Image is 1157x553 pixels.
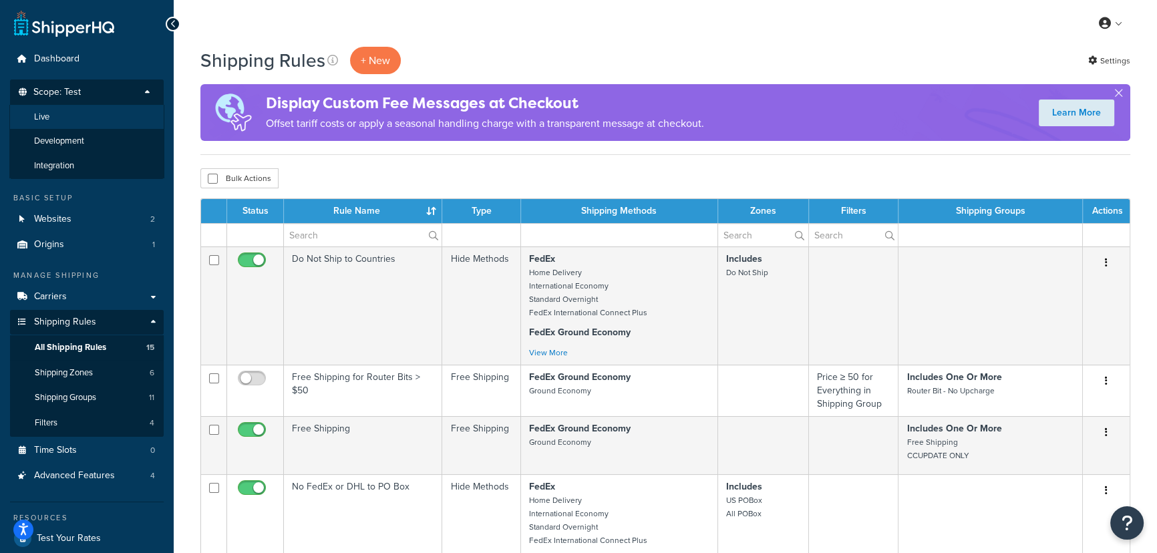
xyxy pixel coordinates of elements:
[9,105,164,130] li: Live
[529,480,555,494] strong: FedEx
[726,266,768,279] small: Do Not Ship
[809,365,899,416] td: Price ≥ 50 for Everything in Shipping Group
[1039,100,1114,126] a: Learn More
[809,224,898,246] input: Search
[529,347,568,359] a: View More
[10,270,164,281] div: Manage Shipping
[10,207,164,232] li: Websites
[906,385,994,397] small: Router Bit - No Upcharge
[34,214,71,225] span: Websites
[726,480,762,494] strong: Includes
[35,367,93,379] span: Shipping Zones
[1110,506,1144,540] button: Open Resource Center
[350,47,401,74] p: + New
[149,392,154,403] span: 11
[10,438,164,463] li: Time Slots
[809,199,899,223] th: Filters
[227,199,284,223] th: Status
[726,494,762,520] small: US POBox All POBox
[284,365,442,416] td: Free Shipping for Router Bits > $50
[9,129,164,154] li: Development
[10,207,164,232] a: Websites 2
[442,416,520,474] td: Free Shipping
[10,232,164,257] li: Origins
[34,470,115,482] span: Advanced Features
[266,92,704,114] h4: Display Custom Fee Messages at Checkout
[33,87,81,98] span: Scope: Test
[898,199,1082,223] th: Shipping Groups
[10,385,164,410] li: Shipping Groups
[266,114,704,133] p: Offset tariff costs or apply a seasonal handling charge with a transparent message at checkout.
[1088,51,1130,70] a: Settings
[10,385,164,410] a: Shipping Groups 11
[529,436,591,448] small: Ground Economy
[10,438,164,463] a: Time Slots 0
[442,246,520,365] td: Hide Methods
[529,421,631,435] strong: FedEx Ground Economy
[284,246,442,365] td: Do Not Ship to Countries
[150,214,155,225] span: 2
[284,224,442,246] input: Search
[34,291,67,303] span: Carriers
[34,112,49,123] span: Live
[14,10,114,37] a: ShipperHQ Home
[10,526,164,550] a: Test Your Rates
[150,445,155,456] span: 0
[521,199,718,223] th: Shipping Methods
[35,392,96,403] span: Shipping Groups
[150,417,154,429] span: 4
[146,342,154,353] span: 15
[529,385,591,397] small: Ground Economy
[442,365,520,416] td: Free Shipping
[284,199,442,223] th: Rule Name : activate to sort column ascending
[10,411,164,435] li: Filters
[10,464,164,488] a: Advanced Features 4
[35,342,106,353] span: All Shipping Rules
[10,310,164,437] li: Shipping Rules
[34,160,74,172] span: Integration
[10,411,164,435] a: Filters 4
[34,239,64,250] span: Origins
[200,47,325,73] h1: Shipping Rules
[34,317,96,328] span: Shipping Rules
[284,416,442,474] td: Free Shipping
[10,512,164,524] div: Resources
[906,421,1001,435] strong: Includes One Or More
[10,47,164,71] a: Dashboard
[1083,199,1130,223] th: Actions
[529,252,555,266] strong: FedEx
[529,494,647,546] small: Home Delivery International Economy Standard Overnight FedEx International Connect Plus
[726,252,762,266] strong: Includes
[718,199,809,223] th: Zones
[442,199,520,223] th: Type
[10,285,164,309] a: Carriers
[34,53,79,65] span: Dashboard
[150,367,154,379] span: 6
[529,266,647,319] small: Home Delivery International Economy Standard Overnight FedEx International Connect Plus
[10,361,164,385] a: Shipping Zones 6
[10,310,164,335] a: Shipping Rules
[906,436,968,462] small: Free Shipping CCUPDATE ONLY
[200,168,279,188] button: Bulk Actions
[150,470,155,482] span: 4
[35,417,57,429] span: Filters
[10,232,164,257] a: Origins 1
[200,84,266,141] img: duties-banner-06bc72dcb5fe05cb3f9472aba00be2ae8eb53ab6f0d8bb03d382ba314ac3c341.png
[529,370,631,384] strong: FedEx Ground Economy
[34,445,77,456] span: Time Slots
[152,239,155,250] span: 1
[10,335,164,360] a: All Shipping Rules 15
[9,154,164,178] li: Integration
[10,361,164,385] li: Shipping Zones
[529,325,631,339] strong: FedEx Ground Economy
[10,335,164,360] li: All Shipping Rules
[34,136,84,147] span: Development
[10,192,164,204] div: Basic Setup
[10,464,164,488] li: Advanced Features
[906,370,1001,384] strong: Includes One Or More
[718,224,808,246] input: Search
[37,533,101,544] span: Test Your Rates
